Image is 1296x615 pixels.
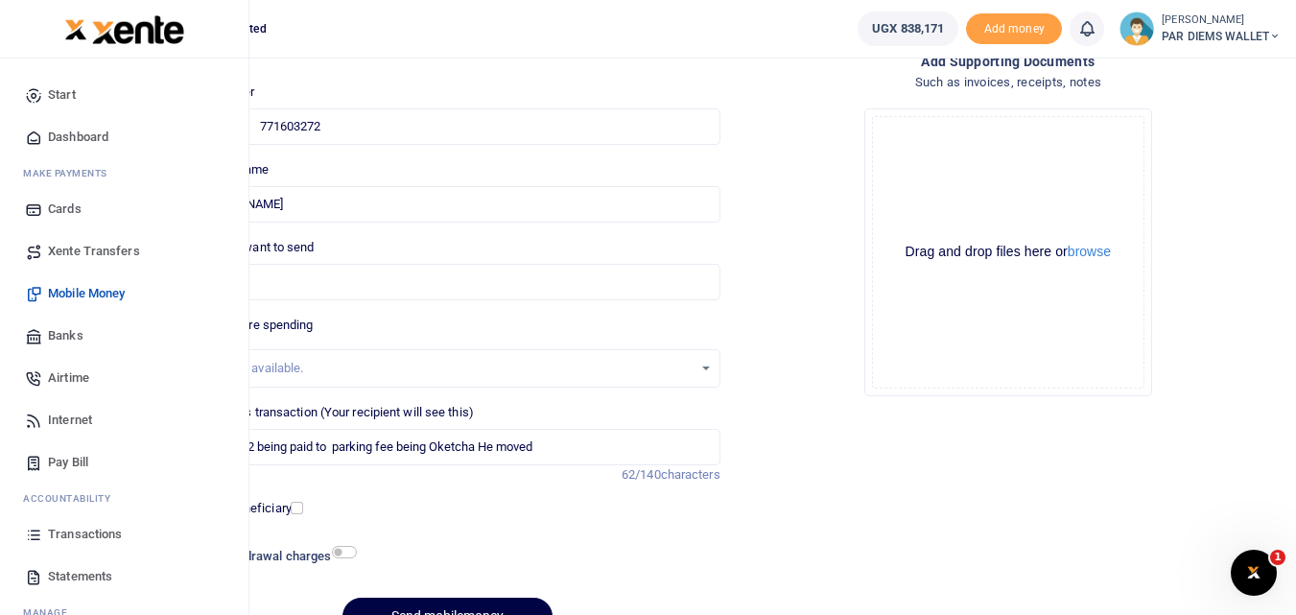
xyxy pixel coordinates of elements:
[48,453,88,472] span: Pay Bill
[15,315,233,357] a: Banks
[48,284,125,303] span: Mobile Money
[175,108,719,145] input: Enter phone number
[858,12,958,46] a: UGX 838,171
[15,441,233,484] a: Pay Bill
[15,116,233,158] a: Dashboard
[64,21,185,35] a: logo-small logo-large logo-large
[736,51,1281,72] h4: Add supporting Documents
[37,491,110,506] span: countability
[966,13,1062,45] span: Add money
[15,188,233,230] a: Cards
[48,368,89,388] span: Airtime
[177,549,348,564] h6: Include withdrawal charges
[872,19,944,38] span: UGX 838,171
[1068,245,1111,258] button: browse
[15,399,233,441] a: Internet
[1162,28,1281,45] span: PAR DIEMS WALLET
[15,357,233,399] a: Airtime
[64,18,87,41] img: logo-small
[15,513,233,556] a: Transactions
[48,567,112,586] span: Statements
[1119,12,1154,46] img: profile-user
[864,108,1152,396] div: File Uploader
[48,128,108,147] span: Dashboard
[15,230,233,272] a: Xente Transfers
[92,15,185,44] img: logo-large
[850,12,966,46] li: Wallet ballance
[48,85,76,105] span: Start
[661,467,720,482] span: characters
[1231,550,1277,596] iframe: Intercom live chat
[1119,12,1281,46] a: profile-user [PERSON_NAME] PAR DIEMS WALLET
[33,166,107,180] span: ake Payments
[622,467,661,482] span: 62/140
[1270,550,1285,565] span: 1
[15,74,233,116] a: Start
[175,403,474,422] label: Memo for this transaction (Your recipient will see this)
[48,525,122,544] span: Transactions
[175,186,719,223] input: Loading name...
[966,13,1062,45] li: Toup your wallet
[175,429,719,465] input: Enter extra information
[189,359,692,378] div: No options available.
[15,272,233,315] a: Mobile Money
[15,484,233,513] li: Ac
[15,556,233,598] a: Statements
[1162,12,1281,29] small: [PERSON_NAME]
[48,326,83,345] span: Banks
[966,20,1062,35] a: Add money
[736,72,1281,93] h4: Such as invoices, receipts, notes
[15,158,233,188] li: M
[175,264,719,300] input: UGX
[873,243,1143,261] div: Drag and drop files here or
[48,200,82,219] span: Cards
[48,411,92,430] span: Internet
[48,242,140,261] span: Xente Transfers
